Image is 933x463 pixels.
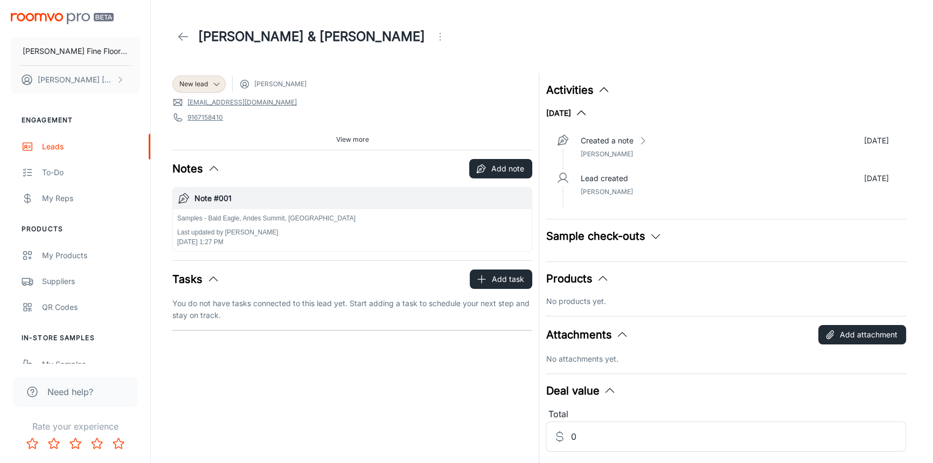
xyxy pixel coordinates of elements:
[194,192,527,204] h6: Note #001
[580,150,632,158] span: [PERSON_NAME]
[332,132,373,148] button: View more
[47,385,93,398] span: Need help?
[580,135,633,147] p: Created a note
[43,433,65,454] button: Rate 2 star
[580,188,632,196] span: [PERSON_NAME]
[580,172,628,184] p: Lead created
[470,269,532,289] button: Add task
[42,250,140,261] div: My Products
[172,298,532,321] p: You do not have tasks connected to this lead yet. Start adding a task to schedule your next step ...
[9,420,142,433] p: Rate your experience
[177,213,356,223] p: Samples - Bald Eagle, Andes Summit, [GEOGRAPHIC_DATA]
[177,237,356,247] p: [DATE] 1:27 PM
[864,135,889,147] p: [DATE]
[42,141,140,153] div: Leads
[469,159,532,178] button: Add note
[546,295,906,307] p: No products yet.
[42,275,140,287] div: Suppliers
[254,79,307,89] span: [PERSON_NAME]
[546,228,662,244] button: Sample check-outs
[11,37,140,65] button: [PERSON_NAME] Fine Floors, Inc
[86,433,108,454] button: Rate 4 star
[429,26,451,47] button: Open menu
[546,271,609,287] button: Products
[11,66,140,94] button: [PERSON_NAME] [PERSON_NAME]
[570,421,906,452] input: Estimated deal value
[187,113,223,122] a: 9167158410
[177,227,356,237] p: Last updated by [PERSON_NAME]
[187,98,297,107] a: [EMAIL_ADDRESS][DOMAIN_NAME]
[864,172,889,184] p: [DATE]
[173,188,532,251] button: Note #001Samples - Bald Eagle, Andes Summit, [GEOGRAPHIC_DATA]Last updated by [PERSON_NAME][DATE]...
[546,353,906,365] p: No attachments yet.
[818,325,906,344] button: Add attachment
[42,358,140,370] div: My Samples
[108,433,129,454] button: Rate 5 star
[546,82,610,98] button: Activities
[198,27,425,46] h1: [PERSON_NAME] & [PERSON_NAME]
[11,13,114,24] img: Roomvo PRO Beta
[23,45,128,57] p: [PERSON_NAME] Fine Floors, Inc
[546,327,629,343] button: Attachments
[65,433,86,454] button: Rate 3 star
[42,167,140,178] div: To-do
[172,75,226,93] div: New lead
[38,74,114,86] p: [PERSON_NAME] [PERSON_NAME]
[42,301,140,313] div: QR Codes
[42,192,140,204] div: My Reps
[546,107,588,120] button: [DATE]
[546,407,906,421] div: Total
[546,383,616,399] button: Deal value
[172,161,220,177] button: Notes
[179,79,208,89] span: New lead
[172,271,220,287] button: Tasks
[336,135,369,144] span: View more
[22,433,43,454] button: Rate 1 star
